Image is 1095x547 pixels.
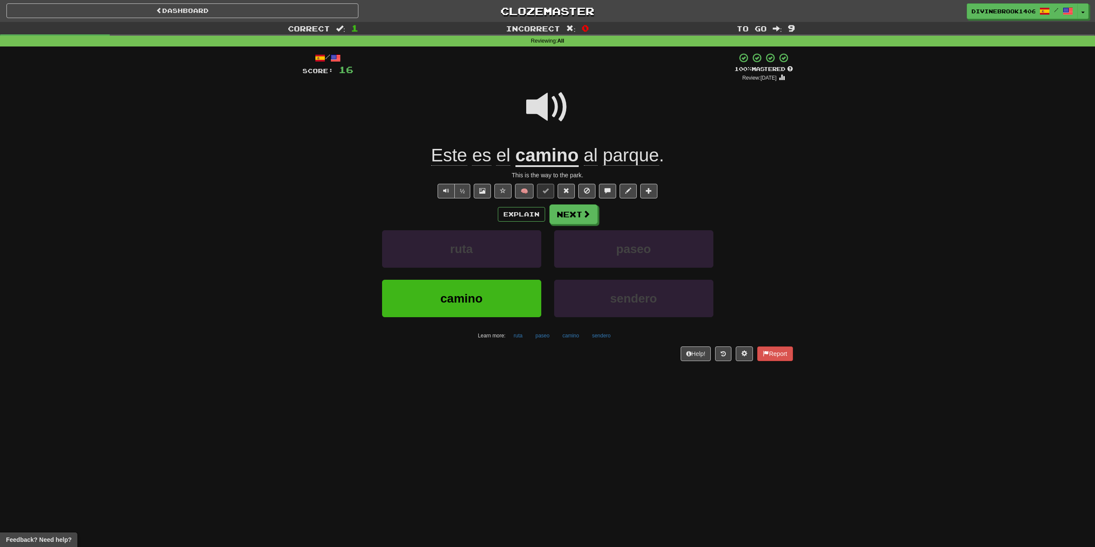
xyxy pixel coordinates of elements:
[734,65,793,73] div: Mastered
[681,346,711,361] button: Help!
[599,184,616,198] button: Discuss sentence (alt+u)
[6,3,358,18] a: Dashboard
[302,53,353,63] div: /
[506,24,560,33] span: Incorrect
[440,292,482,305] span: camino
[436,184,471,198] div: Text-to-speech controls
[494,184,512,198] button: Favorite sentence (alt+f)
[302,67,333,74] span: Score:
[558,329,584,342] button: camino
[537,184,554,198] button: Set this sentence to 100% Mastered (alt+m)
[531,329,555,342] button: paseo
[554,230,713,268] button: paseo
[382,230,541,268] button: ruta
[757,346,793,361] button: Report
[554,280,713,317] button: sendero
[454,184,471,198] button: ½
[336,25,345,32] span: :
[584,145,598,166] span: al
[472,145,491,166] span: es
[6,535,71,544] span: Open feedback widget
[431,145,467,166] span: Este
[549,204,598,224] button: Next
[557,38,564,44] strong: All
[382,280,541,317] button: camino
[498,207,545,222] button: Explain
[788,23,795,33] span: 9
[515,145,579,167] u: camino
[478,333,506,339] small: Learn more:
[620,184,637,198] button: Edit sentence (alt+d)
[616,242,651,256] span: paseo
[1054,7,1058,13] span: /
[450,242,473,256] span: ruta
[603,145,659,166] span: parque
[734,65,752,72] span: 100 %
[558,184,575,198] button: Reset to 0% Mastered (alt+r)
[371,3,723,19] a: Clozemaster
[773,25,782,32] span: :
[972,7,1035,15] span: DivineBrook1406
[582,23,589,33] span: 0
[509,329,527,342] button: ruta
[566,25,576,32] span: :
[515,184,534,198] button: 🧠
[339,64,353,75] span: 16
[587,329,615,342] button: sendero
[967,3,1078,19] a: DivineBrook1406 /
[438,184,455,198] button: Play sentence audio (ctl+space)
[640,184,657,198] button: Add to collection (alt+a)
[351,23,358,33] span: 1
[742,75,777,81] small: Review: [DATE]
[302,171,793,179] div: This is the way to the park.
[737,24,767,33] span: To go
[715,346,731,361] button: Round history (alt+y)
[610,292,657,305] span: sendero
[474,184,491,198] button: Show image (alt+x)
[579,145,664,166] span: .
[578,184,595,198] button: Ignore sentence (alt+i)
[496,145,510,166] span: el
[288,24,330,33] span: Correct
